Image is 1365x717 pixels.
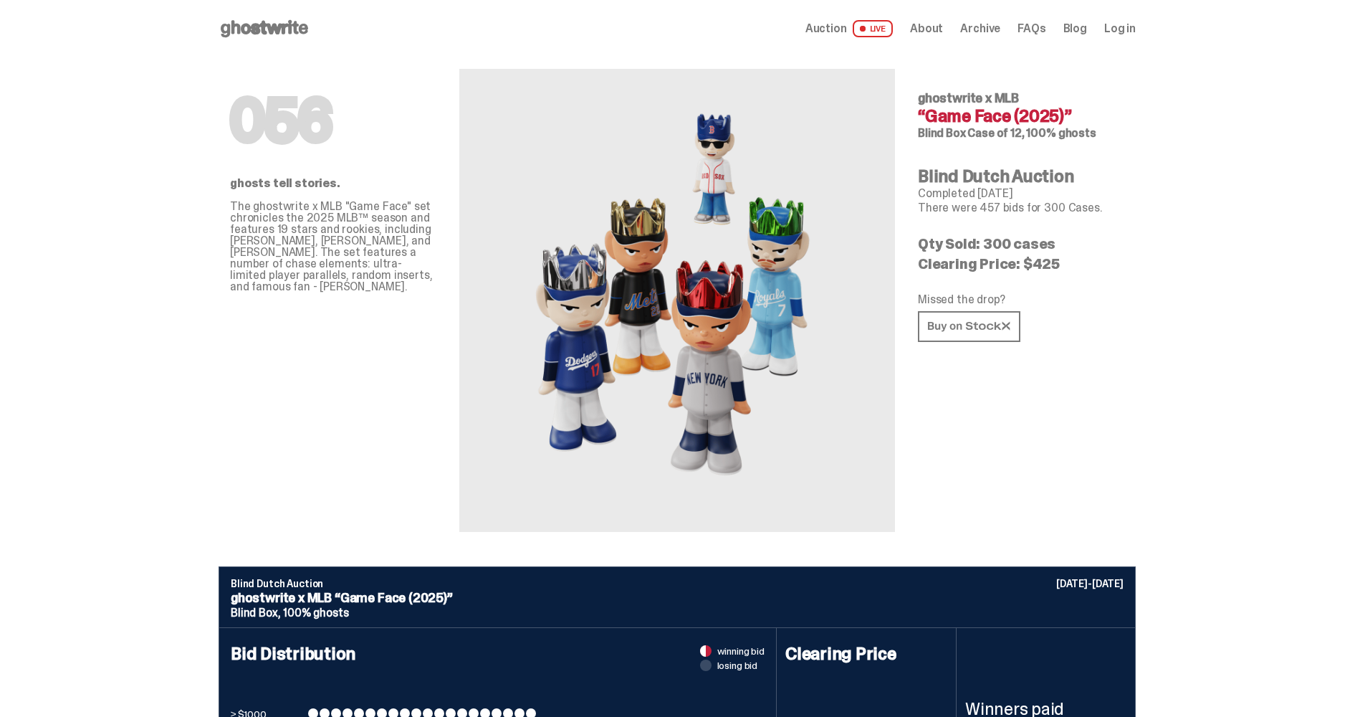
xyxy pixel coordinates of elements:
p: Clearing Price: $425 [918,257,1124,271]
span: Blind Box [918,125,966,141]
h4: Bid Distribution [231,645,765,708]
span: losing bid [717,660,758,670]
p: ghostwrite x MLB “Game Face (2025)” [231,592,1124,604]
p: There were 457 bids for 300 Cases. [918,202,1124,214]
p: Completed [DATE] [918,188,1124,199]
a: Log in [1104,23,1136,34]
span: ghostwrite x MLB [918,90,1019,107]
a: Blog [1063,23,1087,34]
span: winning bid [717,646,765,656]
h4: Clearing Price [785,645,947,663]
a: Auction LIVE [805,20,893,37]
a: About [910,23,943,34]
span: LIVE [853,20,894,37]
a: Archive [960,23,1000,34]
p: Missed the drop? [918,294,1124,305]
span: Auction [805,23,847,34]
p: ghosts tell stories. [230,178,436,189]
p: The ghostwrite x MLB "Game Face" set chronicles the 2025 MLB™ season and features 19 stars and ro... [230,201,436,293]
p: Qty Sold: 300 cases [918,237,1124,251]
p: Blind Dutch Auction [231,579,1124,589]
h4: Blind Dutch Auction [918,168,1124,185]
h1: 056 [230,92,436,149]
span: 100% ghosts [283,605,348,620]
img: MLB&ldquo;Game Face (2025)&rdquo; [519,103,835,498]
span: Case of 12, 100% ghosts [967,125,1096,141]
span: Blind Box, [231,605,280,620]
p: [DATE]-[DATE] [1056,579,1124,589]
h4: “Game Face (2025)” [918,108,1124,125]
a: FAQs [1017,23,1045,34]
